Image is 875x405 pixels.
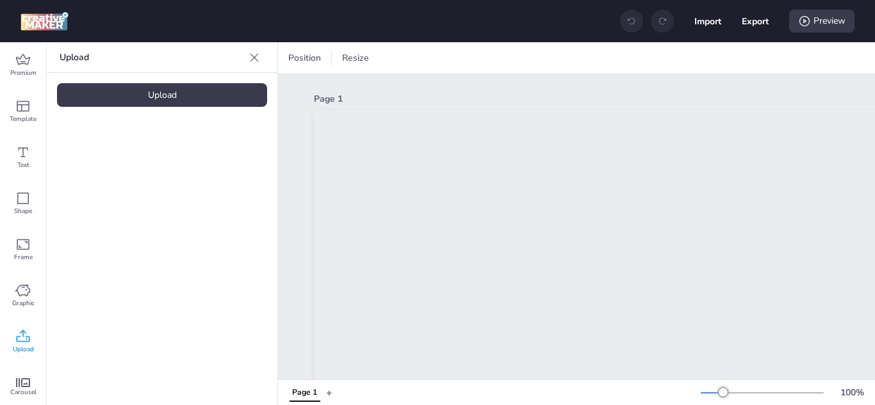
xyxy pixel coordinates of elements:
[14,206,32,216] span: Shape
[286,51,323,65] span: Position
[10,387,37,397] span: Carousel
[283,381,326,404] div: Tabs
[57,83,267,107] div: Upload
[17,160,29,170] span: Text
[292,387,317,399] div: Page 1
[20,12,69,31] img: logo Creative Maker
[13,344,34,354] span: Upload
[326,381,332,404] button: +
[742,8,769,35] button: Export
[339,51,372,65] span: Resize
[12,298,35,308] span: Graphic
[14,252,33,262] span: Frame
[10,114,37,124] span: Template
[789,10,855,33] div: Preview
[314,92,867,106] div: Page 1
[694,8,721,35] button: Import
[837,386,867,399] div: 100 %
[10,68,37,78] span: Premium
[60,42,244,73] p: Upload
